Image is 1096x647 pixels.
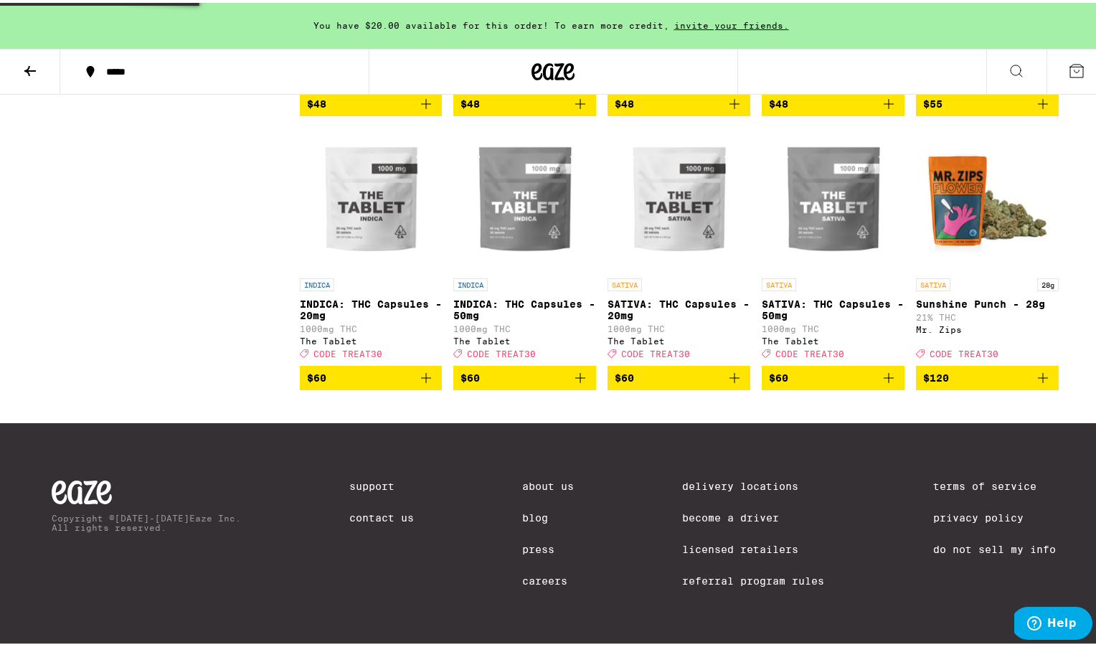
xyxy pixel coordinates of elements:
button: Add to bag [453,363,596,387]
span: $48 [460,95,480,107]
p: 1000mg THC [762,321,904,331]
span: $48 [615,95,634,107]
img: The Tablet - SATIVA: THC Capsules - 50mg [762,125,904,268]
span: CODE TREAT30 [467,346,536,356]
p: 28g [1037,275,1059,288]
a: Do Not Sell My Info [933,541,1056,552]
p: INDICA: THC Capsules - 20mg [300,296,443,318]
img: The Tablet - SATIVA: THC Capsules - 20mg [608,125,750,268]
a: About Us [522,478,574,489]
iframe: Opens a widget where you can find more information [1014,604,1092,640]
span: invite your friends. [669,18,794,27]
button: Add to bag [608,363,750,387]
span: $60 [615,369,634,381]
div: Mr. Zips [916,322,1059,331]
span: $48 [307,95,326,107]
p: INDICA: THC Capsules - 50mg [453,296,596,318]
p: SATIVA [608,275,642,288]
img: The Tablet - INDICA: THC Capsules - 50mg [453,125,596,268]
button: Add to bag [916,89,1059,113]
button: Add to bag [300,89,443,113]
a: Licensed Retailers [682,541,824,552]
p: SATIVA: THC Capsules - 20mg [608,296,750,318]
button: Add to bag [453,89,596,113]
a: Careers [522,572,574,584]
a: Open page for SATIVA: THC Capsules - 20mg from The Tablet [608,125,750,363]
button: Add to bag [608,89,750,113]
img: Mr. Zips - Sunshine Punch - 28g [916,125,1059,268]
p: 1000mg THC [300,321,443,331]
div: The Tablet [453,334,596,343]
button: Add to bag [300,363,443,387]
p: Copyright © [DATE]-[DATE] Eaze Inc. All rights reserved. [52,511,241,529]
button: Add to bag [762,89,904,113]
a: Open page for INDICA: THC Capsules - 20mg from The Tablet [300,125,443,363]
span: You have $20.00 available for this order! To earn more credit, [313,18,669,27]
button: Add to bag [916,363,1059,387]
span: $60 [307,369,326,381]
p: SATIVA: THC Capsules - 50mg [762,296,904,318]
span: $60 [460,369,480,381]
a: Blog [522,509,574,521]
a: Open page for SATIVA: THC Capsules - 50mg from The Tablet [762,125,904,363]
p: INDICA [300,275,334,288]
a: Contact Us [349,509,414,521]
p: INDICA [453,275,488,288]
a: Become a Driver [682,509,824,521]
span: CODE TREAT30 [930,346,998,356]
p: Sunshine Punch - 28g [916,296,1059,307]
span: $120 [923,369,949,381]
p: SATIVA [762,275,796,288]
p: 1000mg THC [453,321,596,331]
p: 1000mg THC [608,321,750,331]
span: $60 [769,369,788,381]
p: SATIVA [916,275,950,288]
a: Open page for Sunshine Punch - 28g from Mr. Zips [916,125,1059,363]
a: Open page for INDICA: THC Capsules - 50mg from The Tablet [453,125,596,363]
span: $48 [769,95,788,107]
div: The Tablet [608,334,750,343]
img: The Tablet - INDICA: THC Capsules - 20mg [300,125,443,268]
p: 21% THC [916,310,1059,319]
a: Terms of Service [933,478,1056,489]
span: $55 [923,95,943,107]
a: Privacy Policy [933,509,1056,521]
div: The Tablet [762,334,904,343]
a: Support [349,478,414,489]
span: CODE TREAT30 [313,346,382,356]
span: CODE TREAT30 [621,346,690,356]
button: Add to bag [762,363,904,387]
a: Delivery Locations [682,478,824,489]
a: Press [522,541,574,552]
span: CODE TREAT30 [775,346,844,356]
div: The Tablet [300,334,443,343]
a: Referral Program Rules [682,572,824,584]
